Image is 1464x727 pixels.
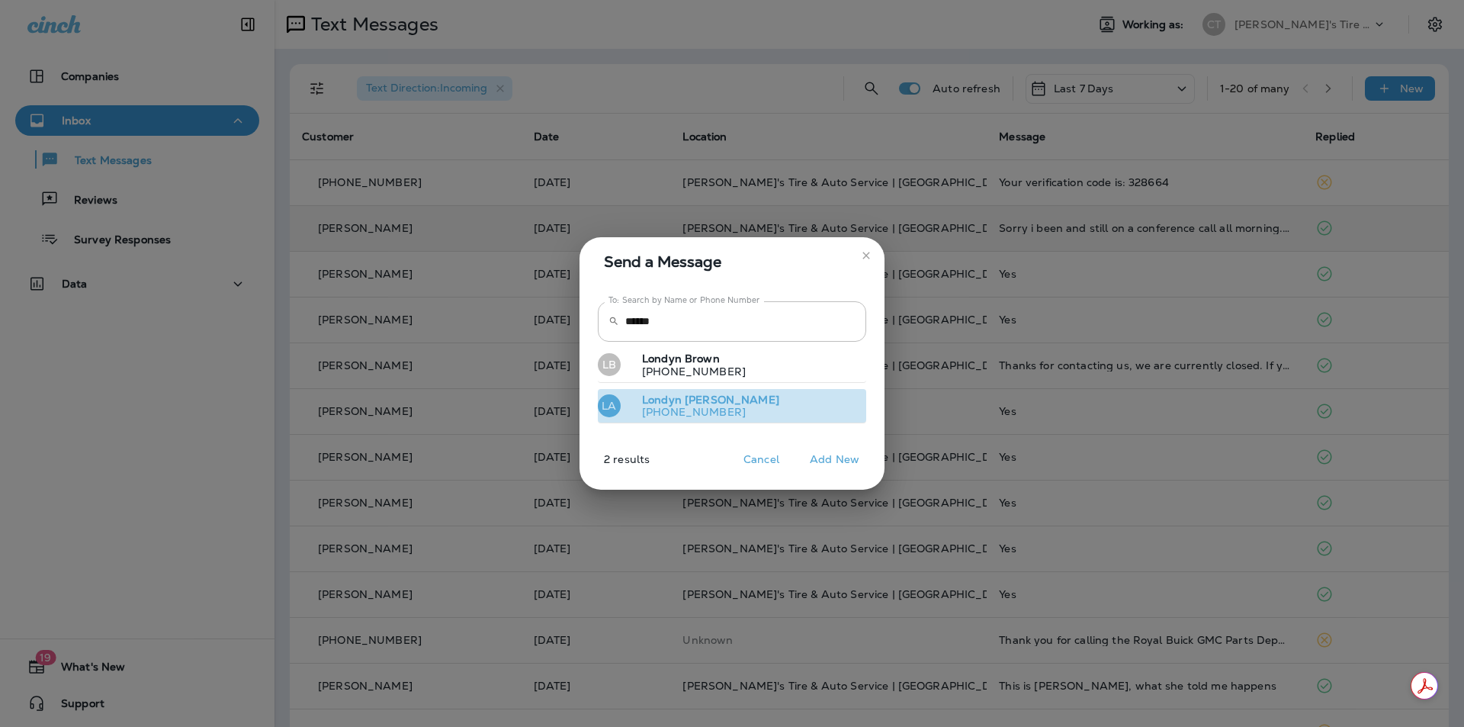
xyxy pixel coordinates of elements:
div: LB [598,353,621,376]
span: Send a Message [604,249,866,274]
span: Londyn [642,352,682,365]
button: Add New [802,448,867,471]
p: 2 results [573,453,650,478]
button: LBLondyn Brown[PHONE_NUMBER] [598,348,866,383]
p: [PHONE_NUMBER] [630,406,779,418]
button: close [854,243,878,268]
span: Londyn [642,393,682,407]
span: Brown [685,352,720,365]
button: Cancel [733,448,790,471]
label: To: Search by Name or Phone Number [608,294,760,306]
p: [PHONE_NUMBER] [630,365,746,378]
span: [PERSON_NAME] [685,393,779,407]
div: LA [598,394,621,417]
button: LALondyn [PERSON_NAME][PHONE_NUMBER] [598,389,866,424]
